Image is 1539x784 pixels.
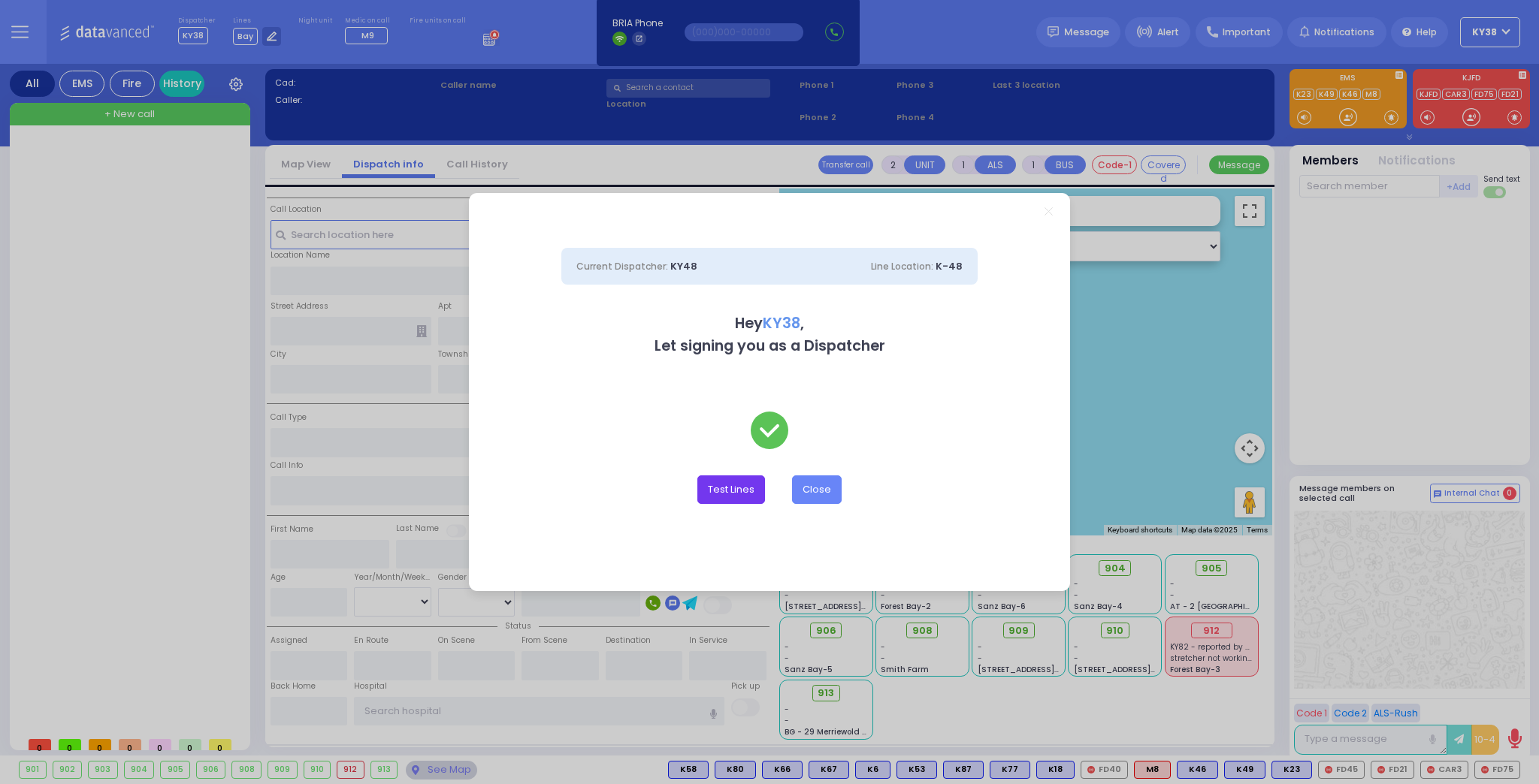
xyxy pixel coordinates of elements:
button: Close [792,475,842,504]
span: Line Location: [871,260,933,273]
a: Close [1045,207,1053,216]
b: Let signing you as a Dispatcher [655,336,885,356]
span: Current Dispatcher: [576,260,668,273]
span: KY48 [670,259,697,273]
b: Hey , [735,313,804,333]
span: KY38 [763,313,800,333]
img: check-green.svg [751,412,788,449]
button: Test Lines [697,475,765,504]
span: K-48 [936,259,963,273]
